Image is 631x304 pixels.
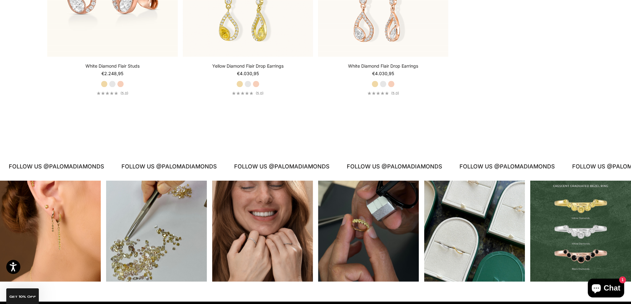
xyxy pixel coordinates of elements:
p: FOLLOW US @PALOMADIAMONDS [345,162,440,171]
div: Instagram post opens in a popup [318,181,419,281]
span: (5.0) [391,91,399,95]
div: Instagram post opens in a popup [212,181,313,281]
div: Instagram post opens in a popup [424,181,525,281]
a: White Diamond Flair Studs [85,63,140,69]
div: 5.0 out of 5.0 stars [97,91,118,95]
div: Instagram post opens in a popup [530,181,631,281]
div: 5.0 out of 5.0 stars [232,91,253,95]
span: (5.0) [256,91,264,95]
div: 5.0 out of 5.0 stars [367,91,389,95]
p: FOLLOW US @PALOMADIAMONDS [457,162,553,171]
a: 5.0 out of 5.0 stars(5.0) [232,91,264,95]
p: FOLLOW US @PALOMADIAMONDS [7,162,102,171]
p: FOLLOW US @PALOMADIAMONDS [232,162,327,171]
sale-price: €2.248,95 [101,70,123,77]
inbox-online-store-chat: Shopify online store chat [586,279,626,299]
a: White Diamond Flair Drop Earrings [348,63,418,69]
div: GET 10% Off [6,288,39,304]
span: GET 10% Off [9,295,36,298]
sale-price: €4.030,95 [237,70,259,77]
a: 5.0 out of 5.0 stars(5.0) [97,91,128,95]
p: FOLLOW US @PALOMADIAMONDS [119,162,215,171]
span: (5.0) [121,91,128,95]
sale-price: €4.030,95 [372,70,394,77]
div: Instagram post opens in a popup [106,181,207,281]
a: Yellow Diamond Flair Drop Earrings [212,63,284,69]
a: 5.0 out of 5.0 stars(5.0) [367,91,399,95]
